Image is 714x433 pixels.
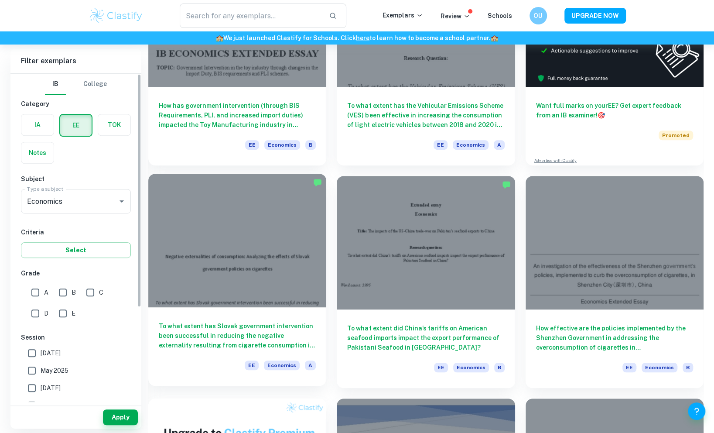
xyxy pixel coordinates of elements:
[530,7,547,24] button: OU
[180,3,322,28] input: Search for any exemplars...
[89,7,144,24] img: Clastify logo
[305,361,316,370] span: A
[148,176,326,388] a: To what extent has Slovak government intervention been successful in reducing the negative extern...
[245,140,259,150] span: EE
[453,363,489,372] span: Economics
[245,361,259,370] span: EE
[441,11,470,21] p: Review
[44,288,48,297] span: A
[21,142,54,163] button: Notes
[488,12,512,19] a: Schools
[60,115,92,136] button: EE
[21,333,131,342] h6: Session
[264,361,300,370] span: Economics
[83,74,107,95] button: College
[598,112,605,119] span: 🎯
[305,140,316,150] span: B
[72,309,75,318] span: E
[622,363,636,372] span: EE
[526,176,704,388] a: How effective are the policies implemented by the Shenzhen Government in addressing the overconsu...
[347,323,504,352] h6: To what extent did China’s tariffs on American seafood imports impact the export performance of P...
[434,140,448,150] span: EE
[536,323,693,352] h6: How effective are the policies implemented by the Shenzhen Government in addressing the overconsu...
[72,288,76,297] span: B
[491,34,498,41] span: 🏫
[21,227,131,237] h6: Criteria
[45,74,107,95] div: Filter type choice
[44,309,48,318] span: D
[534,158,577,164] a: Advertise with Clastify
[41,366,68,375] span: May 2025
[659,131,693,140] span: Promoted
[536,101,693,120] h6: Want full marks on your EE ? Get expert feedback from an IB examiner!
[688,402,705,420] button: Help and Feedback
[98,114,130,135] button: TOK
[21,99,131,109] h6: Category
[347,101,504,130] h6: To what extent has the Vehicular Emissions Scheme (VES) been effective in increasing the consumpt...
[41,383,61,393] span: [DATE]
[21,242,131,258] button: Select
[116,195,128,207] button: Open
[494,140,505,150] span: A
[502,180,511,189] img: Marked
[434,363,448,372] span: EE
[216,34,223,41] span: 🏫
[99,288,103,297] span: C
[564,8,626,24] button: UPGRADE NOW
[313,178,322,187] img: Marked
[21,268,131,278] h6: Grade
[453,140,489,150] span: Economics
[21,174,131,184] h6: Subject
[356,34,369,41] a: here
[383,10,423,20] p: Exemplars
[683,363,693,372] span: B
[41,401,69,410] span: May 2024
[159,101,316,130] h6: How has government intervention (through BIS Requirements, PLI, and increased import duties) impa...
[45,74,66,95] button: IB
[103,409,138,425] button: Apply
[264,140,300,150] span: Economics
[2,33,712,43] h6: We just launched Clastify for Schools. Click to learn how to become a school partner.
[41,348,61,358] span: [DATE]
[494,363,505,372] span: B
[337,176,515,388] a: To what extent did China’s tariffs on American seafood imports impact the export performance of P...
[642,363,677,372] span: Economics
[533,11,543,21] h6: OU
[21,114,54,135] button: IA
[27,185,63,192] label: Type a subject
[10,49,141,73] h6: Filter exemplars
[159,321,316,350] h6: To what extent has Slovak government intervention been successful in reducing the negative extern...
